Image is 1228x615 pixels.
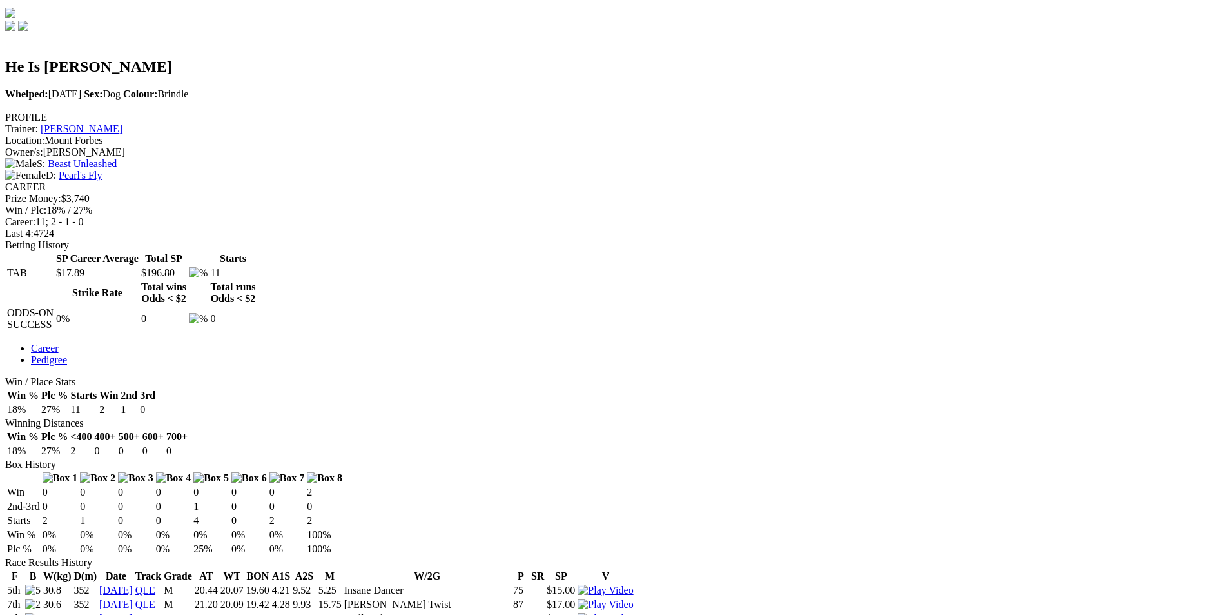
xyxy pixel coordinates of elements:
td: 0 [210,307,256,331]
td: Insane Dancer [344,584,511,597]
th: Grade [163,570,193,583]
img: Box 8 [307,472,342,484]
td: $15.00 [546,584,576,597]
td: 0 [306,500,343,513]
td: 0% [79,529,116,541]
td: 9.93 [292,598,316,611]
div: 11; 2 - 1 - 0 [5,216,1223,228]
img: Box 3 [118,472,153,484]
td: 20.09 [220,598,244,611]
span: Win / Plc: [5,205,46,216]
td: 0 [142,445,164,458]
td: 30.6 [43,598,72,611]
td: Win [6,486,41,499]
th: 500+ [118,430,141,443]
span: Trainer: [5,123,38,134]
img: Play Video [578,599,633,610]
a: QLE [135,599,155,610]
th: V [577,570,634,583]
th: P [512,570,529,583]
td: 2 [70,445,92,458]
img: 2 [25,599,41,610]
span: Brindle [123,88,188,99]
td: ODDS-ON SUCCESS [6,307,54,331]
td: 4 [193,514,229,527]
td: 4.28 [271,598,291,611]
td: 2nd-3rd [6,500,41,513]
th: Track [135,570,162,583]
b: Sex: [84,88,102,99]
a: View replay [578,599,633,610]
td: 4.21 [271,584,291,597]
b: Whelped: [5,88,48,99]
td: 0 [231,500,268,513]
td: 11 [210,267,256,279]
td: 0 [231,486,268,499]
td: 0 [117,500,154,513]
a: View replay [578,585,633,596]
img: facebook.svg [5,21,15,31]
td: 1 [120,403,138,416]
td: 2 [42,514,79,527]
td: 0 [42,486,79,499]
td: 15.75 [318,598,342,611]
span: Last 4: [5,228,34,239]
th: Starts [70,389,97,402]
td: 100% [306,543,343,556]
th: Starts [210,252,256,265]
td: $196.80 [141,267,187,279]
td: 0% [155,529,192,541]
div: Betting History [5,239,1223,251]
div: Box History [5,459,1223,470]
img: Box 6 [231,472,267,484]
td: 1 [79,514,116,527]
th: Date [99,570,133,583]
th: SP Career Average [55,252,139,265]
th: Plc % [41,430,68,443]
th: Win % [6,430,39,443]
th: Win [99,389,119,402]
div: $3,740 [5,193,1223,205]
td: 0 [139,403,156,416]
td: 21.20 [194,598,219,611]
th: BON [246,570,270,583]
span: Dog [84,88,121,99]
span: Owner/s: [5,146,43,157]
a: [DATE] [99,599,133,610]
td: 27% [41,445,68,458]
th: 600+ [142,430,164,443]
td: 0% [231,529,268,541]
b: Colour: [123,88,157,99]
img: Play Video [578,585,633,596]
td: 0% [117,543,154,556]
td: 100% [306,529,343,541]
div: Race Results History [5,557,1223,569]
td: 18% [6,445,39,458]
div: 18% / 27% [5,205,1223,216]
div: PROFILE [5,112,1223,123]
td: 0% [117,529,154,541]
td: 0% [42,529,79,541]
td: 352 [73,584,98,597]
span: Career: [5,216,35,227]
a: [PERSON_NAME] [41,123,122,134]
td: 0 [118,445,141,458]
td: 0 [79,486,116,499]
td: 11 [70,403,97,416]
td: 2 [306,514,343,527]
td: 0 [117,486,154,499]
td: Win % [6,529,41,541]
td: 0% [269,529,306,541]
td: 0% [231,543,268,556]
a: Pedigree [31,354,67,365]
td: 0% [269,543,306,556]
td: 0 [269,500,306,513]
a: [DATE] [99,585,133,596]
td: 27% [41,403,68,416]
span: D: [5,170,56,181]
td: 2 [306,486,343,499]
th: Strike Rate [55,281,139,305]
th: B [24,570,41,583]
td: 19.42 [246,598,270,611]
th: Total runs Odds < $2 [210,281,256,305]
